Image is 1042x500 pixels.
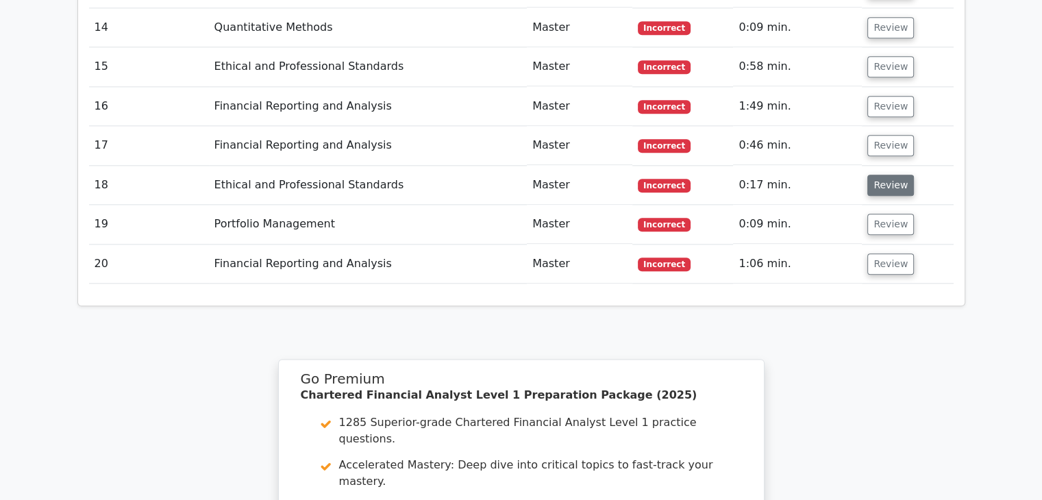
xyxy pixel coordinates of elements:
td: Master [527,166,632,205]
span: Incorrect [638,100,691,114]
td: 14 [89,8,209,47]
td: Master [527,245,632,284]
td: 0:46 min. [733,126,862,165]
td: Quantitative Methods [209,8,528,47]
span: Incorrect [638,60,691,74]
button: Review [867,175,914,196]
td: 19 [89,205,209,244]
td: Master [527,47,632,86]
td: 17 [89,126,209,165]
span: Incorrect [638,179,691,192]
td: 16 [89,87,209,126]
td: 1:06 min. [733,245,862,284]
span: Incorrect [638,21,691,35]
td: Master [527,87,632,126]
span: Incorrect [638,139,691,153]
td: Ethical and Professional Standards [209,47,528,86]
td: Master [527,205,632,244]
td: 20 [89,245,209,284]
td: 0:09 min. [733,205,862,244]
button: Review [867,17,914,38]
button: Review [867,214,914,235]
td: 0:09 min. [733,8,862,47]
span: Incorrect [638,218,691,232]
span: Incorrect [638,258,691,271]
button: Review [867,135,914,156]
td: 15 [89,47,209,86]
td: Master [527,126,632,165]
td: 18 [89,166,209,205]
td: Master [527,8,632,47]
td: 0:17 min. [733,166,862,205]
td: Portfolio Management [209,205,528,244]
button: Review [867,253,914,275]
button: Review [867,56,914,77]
button: Review [867,96,914,117]
td: Ethical and Professional Standards [209,166,528,205]
td: Financial Reporting and Analysis [209,245,528,284]
td: 0:58 min. [733,47,862,86]
td: Financial Reporting and Analysis [209,126,528,165]
td: 1:49 min. [733,87,862,126]
td: Financial Reporting and Analysis [209,87,528,126]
